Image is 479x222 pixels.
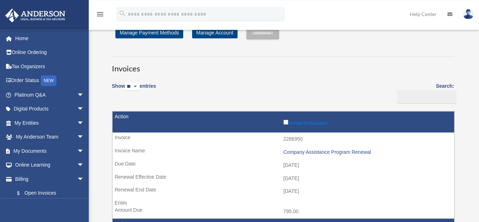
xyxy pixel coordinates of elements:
a: Online Ordering [5,45,95,60]
td: [DATE] [113,159,454,172]
span: $ [21,189,25,198]
a: Manage Account [192,27,238,38]
label: Show entries [112,82,156,98]
img: Anderson Advisors Platinum Portal [3,9,67,22]
td: [DATE] [113,185,454,198]
label: Include in Payment [283,118,451,126]
a: Order StatusNEW [5,74,95,88]
div: Company Assistance Program Renewal [283,149,451,155]
select: Showentries [125,83,140,91]
a: My Entitiesarrow_drop_down [5,116,95,130]
a: Manage Payment Methods [115,27,183,38]
a: My Documentsarrow_drop_down [5,144,95,158]
i: search [119,10,126,17]
a: Digital Productsarrow_drop_down [5,102,95,116]
span: arrow_drop_down [77,144,91,158]
span: arrow_drop_down [77,102,91,117]
td: [DATE] [113,172,454,185]
span: arrow_drop_down [77,130,91,145]
a: Tax Organizers [5,59,95,74]
span: arrow_drop_down [77,116,91,130]
span: arrow_drop_down [77,172,91,186]
h3: Invoices [112,56,454,74]
input: Include in Payment [283,120,288,125]
a: Home [5,31,95,45]
span: arrow_drop_down [77,88,91,102]
input: Search: [397,90,457,104]
a: Platinum Q&Aarrow_drop_down [5,88,95,102]
i: menu [96,10,104,18]
span: arrow_drop_down [77,158,91,173]
label: Search: [395,82,454,104]
a: $Open Invoices [10,186,88,201]
td: 795.00 [113,205,454,218]
a: Online Learningarrow_drop_down [5,158,95,172]
a: menu [96,12,104,18]
a: Billingarrow_drop_down [5,172,91,186]
td: 2286950 [113,132,454,146]
div: NEW [41,75,56,86]
img: User Pic [463,9,474,19]
a: My Anderson Teamarrow_drop_down [5,130,95,144]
